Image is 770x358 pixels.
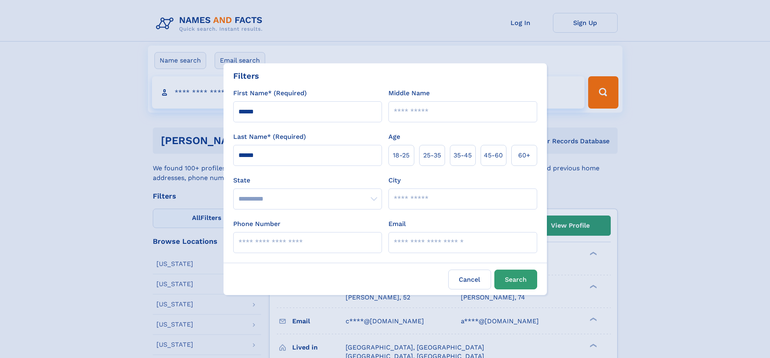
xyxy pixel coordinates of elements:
[484,151,503,160] span: 45‑60
[388,219,406,229] label: Email
[233,219,281,229] label: Phone Number
[393,151,409,160] span: 18‑25
[233,88,307,98] label: First Name* (Required)
[233,132,306,142] label: Last Name* (Required)
[233,176,382,185] label: State
[423,151,441,160] span: 25‑35
[388,176,401,185] label: City
[494,270,537,289] button: Search
[454,151,472,160] span: 35‑45
[233,70,259,82] div: Filters
[388,132,400,142] label: Age
[388,88,430,98] label: Middle Name
[448,270,491,289] label: Cancel
[518,151,530,160] span: 60+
